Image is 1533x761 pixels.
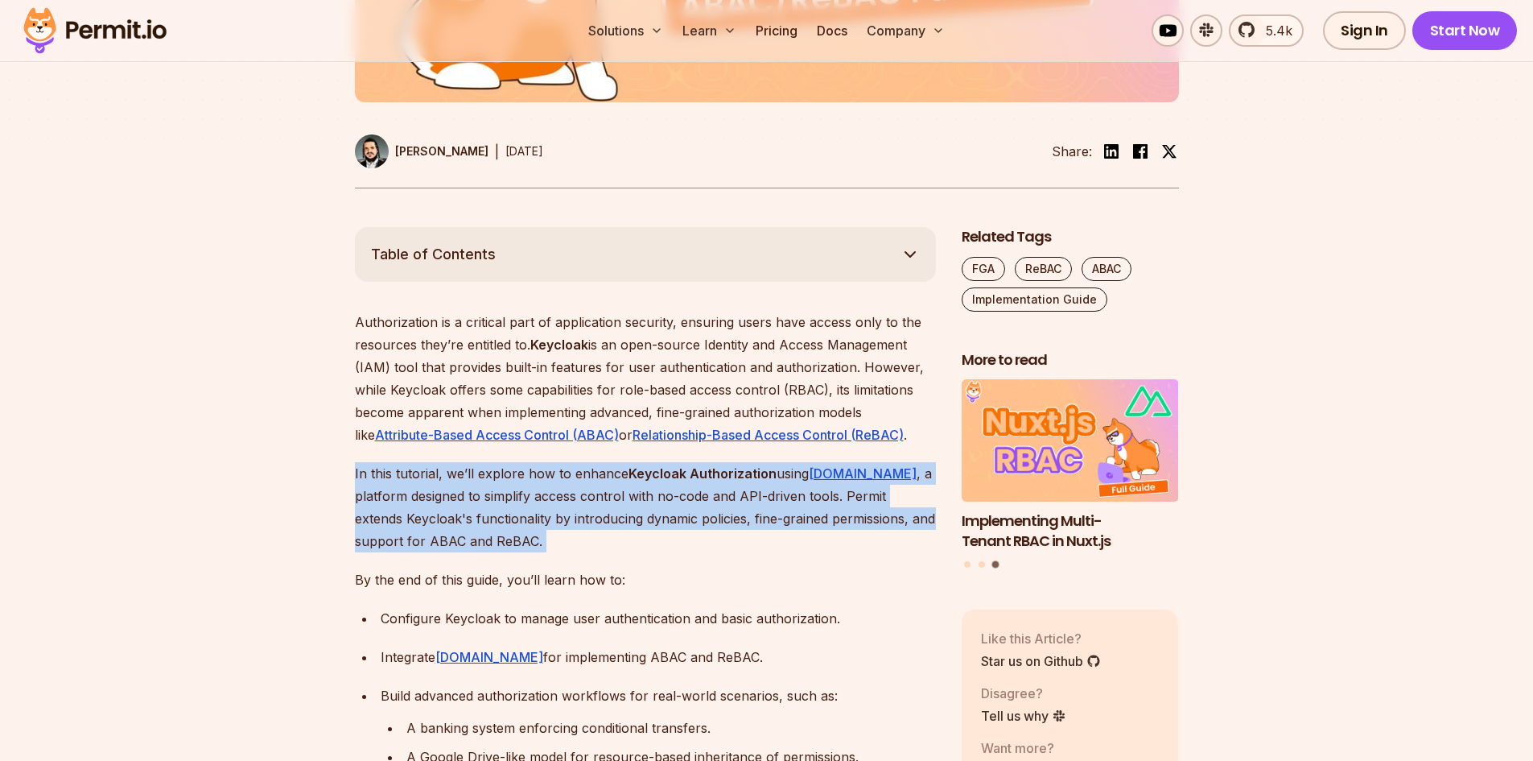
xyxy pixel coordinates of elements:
button: Solutions [582,14,670,47]
a: Start Now [1412,11,1518,50]
time: [DATE] [505,144,543,158]
a: FGA [962,257,1005,281]
button: Company [860,14,951,47]
a: Tell us why [981,706,1066,726]
h2: More to read [962,350,1179,370]
li: 3 of 3 [962,379,1179,551]
button: Learn [676,14,743,47]
p: Like this Article? [981,629,1101,648]
a: 5.4k [1229,14,1304,47]
strong: Keycloak Authorization [628,465,777,482]
h2: Related Tags [962,227,1179,247]
a: Attribute-Based Access Control (ABAC) [375,427,619,443]
h3: Implementing Multi-Tenant RBAC in Nuxt.js [962,511,1179,552]
div: Build advanced authorization workflows for real-world scenarios, such as: [381,684,936,707]
p: [PERSON_NAME] [395,143,488,159]
a: [DOMAIN_NAME] [435,649,543,665]
a: Docs [810,14,854,47]
span: Table of Contents [371,243,496,266]
div: Posts [962,379,1179,570]
div: | [495,142,499,161]
p: In this tutorial, we’ll explore how to enhance using , a platform designed to simplify access con... [355,462,936,552]
p: Want more? [981,738,1106,758]
button: Table of Contents [355,227,936,282]
img: facebook [1131,142,1150,161]
p: By the end of this guide, you’ll learn how to: [355,569,936,591]
div: Configure Keycloak to manage user authentication and basic authorization. [381,607,936,630]
img: linkedin [1102,142,1121,161]
div: Integrate for implementing ABAC and ReBAC. [381,646,936,668]
a: ReBAC [1015,257,1072,281]
div: A banking system enforcing conditional transfers. [406,717,936,739]
p: Disagree? [981,684,1066,703]
img: Permit logo [16,3,174,58]
a: Implementation Guide [962,287,1107,312]
a: Relationship-Based Access Control (ReBAC) [633,427,904,443]
p: Authorization is a critical part of application security, ensuring users have access only to the ... [355,311,936,446]
button: Go to slide 1 [964,561,970,568]
span: 5.4k [1256,21,1292,40]
a: Sign In [1323,11,1406,50]
a: [DOMAIN_NAME] [809,465,917,482]
img: twitter [1161,143,1177,159]
button: Go to slide 3 [992,561,999,569]
a: Pricing [749,14,804,47]
li: Share: [1052,142,1092,161]
button: Go to slide 2 [979,561,985,568]
img: Gabriel L. Manor [355,134,389,168]
a: Star us on Github [981,651,1101,671]
a: [PERSON_NAME] [355,134,488,168]
a: Implementing Multi-Tenant RBAC in Nuxt.jsImplementing Multi-Tenant RBAC in Nuxt.js [962,379,1179,551]
a: ABAC [1082,257,1131,281]
strong: Keycloak [530,337,588,353]
img: Implementing Multi-Tenant RBAC in Nuxt.js [962,379,1179,502]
